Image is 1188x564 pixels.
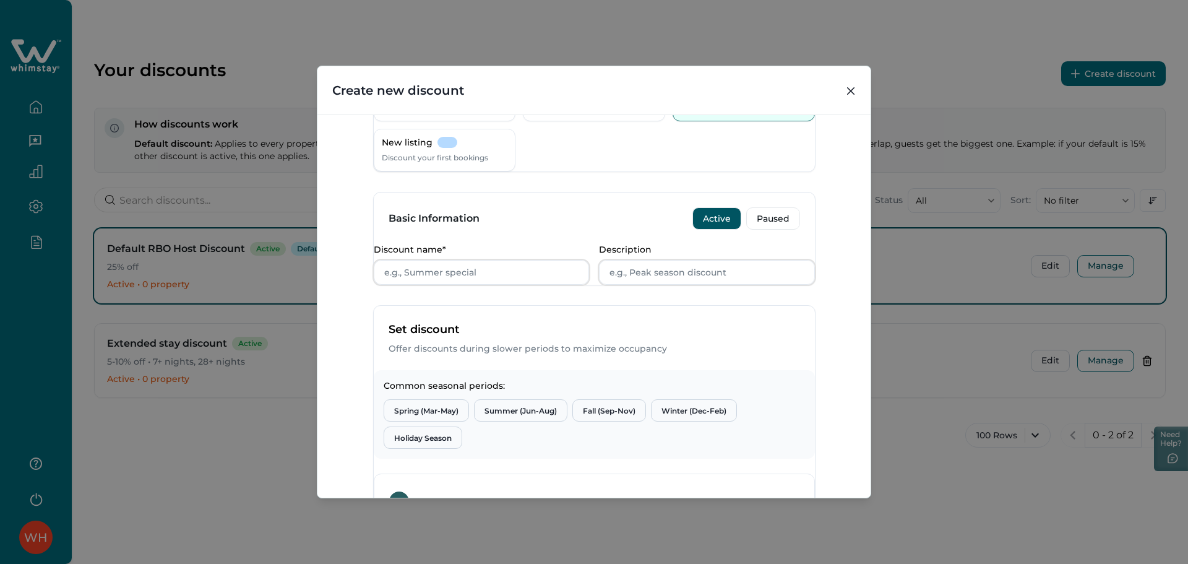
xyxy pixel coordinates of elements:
p: New listing [382,137,433,149]
div: 1 [389,492,409,511]
button: Fall (Sep-Nov) [572,399,646,422]
p: Discount your first bookings [382,152,488,164]
button: Summer (Jun-Aug) [474,399,567,422]
button: Paused [746,207,800,230]
button: Winter (Dec-Feb) [651,399,737,422]
button: Active [692,207,741,230]
button: Close [841,81,861,101]
header: Create new discount [317,66,871,115]
p: Offer discounts during slower periods to maximize occupancy [389,343,800,355]
p: Description [599,245,807,255]
button: Holiday Season [384,427,462,449]
input: e.g., Peak season discount [599,260,815,285]
p: Discount name* [374,245,582,255]
h3: Basic Information [389,212,480,225]
input: Season name [416,489,562,514]
input: e.g., Summer special [374,260,590,285]
button: Spring (Mar-May) [384,399,469,422]
p: Set discount [389,321,800,338]
p: Common seasonal periods: [384,380,805,393]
